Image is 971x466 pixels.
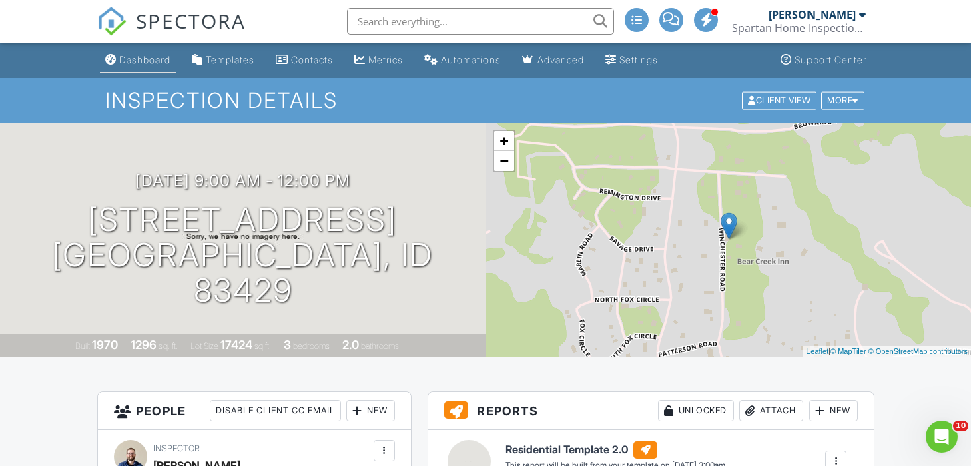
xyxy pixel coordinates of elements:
a: © MapTiler [830,347,866,355]
a: Dashboard [100,48,176,73]
div: Spartan Home Inspections [732,21,866,35]
div: Advanced [537,54,584,65]
h3: [DATE] 9:00 am - 12:00 pm [135,172,350,190]
div: [PERSON_NAME] [769,8,856,21]
a: Client View [741,95,820,105]
a: Support Center [775,48,872,73]
a: Settings [600,48,663,73]
input: Search everything... [347,8,614,35]
div: Settings [619,54,658,65]
div: Contacts [291,54,333,65]
span: Inspector [153,443,200,453]
span: SPECTORA [136,7,246,35]
a: Templates [186,48,260,73]
span: sq. ft. [159,341,178,351]
div: New [809,400,858,421]
a: SPECTORA [97,18,246,46]
div: Client View [742,91,816,109]
a: Advanced [517,48,589,73]
div: More [821,91,864,109]
a: Leaflet [806,347,828,355]
h6: Residential Template 2.0 [505,441,725,459]
div: Templates [206,54,254,65]
a: Zoom in [494,131,514,151]
a: Metrics [349,48,408,73]
h3: People [98,392,411,430]
div: 2.0 [342,338,359,352]
h1: [STREET_ADDRESS] [GEOGRAPHIC_DATA], ID 83429 [21,202,464,308]
div: Unlocked [658,400,734,421]
img: The Best Home Inspection Software - Spectora [97,7,127,36]
div: | [803,346,971,357]
a: © OpenStreetMap contributors [868,347,968,355]
span: 10 [953,421,968,431]
a: Automations (Advanced) [419,48,506,73]
div: Support Center [795,54,866,65]
span: Lot Size [190,341,218,351]
div: 3 [284,338,291,352]
div: 1296 [131,338,157,352]
div: 1970 [92,338,118,352]
div: 17424 [220,338,252,352]
a: Contacts [270,48,338,73]
span: bathrooms [361,341,399,351]
div: New [346,400,395,421]
span: bedrooms [293,341,330,351]
div: Attach [739,400,803,421]
iframe: Intercom live chat [926,421,958,453]
div: Dashboard [119,54,170,65]
a: Zoom out [494,151,514,171]
h3: Reports [428,392,874,430]
div: Automations [441,54,501,65]
span: Built [75,341,90,351]
span: sq.ft. [254,341,271,351]
div: Metrics [368,54,403,65]
h1: Inspection Details [105,89,865,112]
div: Disable Client CC Email [210,400,341,421]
